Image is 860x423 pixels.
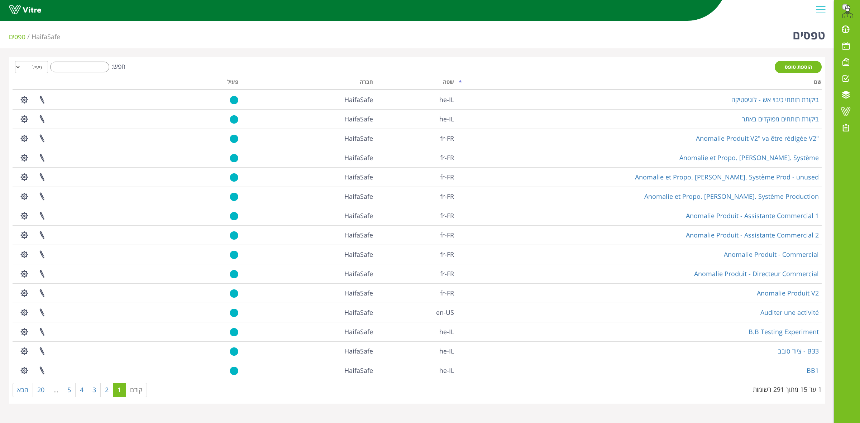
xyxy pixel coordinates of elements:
img: yes [230,347,238,356]
img: yes [230,115,238,124]
th: חברה [241,76,376,90]
span: 151 [344,211,373,220]
a: הבא [13,383,33,397]
span: 151 [344,173,373,181]
a: ביקורת תותחים מפוקדים באתר [742,115,819,123]
span: 151 [32,32,60,41]
img: yes [230,173,238,182]
span: 151 [344,366,373,375]
td: fr-FR [376,206,457,225]
td: he-IL [376,109,457,129]
a: Anomalie Produit - Commercial [724,250,819,259]
td: fr-FR [376,129,457,148]
a: 5 [63,383,76,397]
td: fr-FR [376,148,457,167]
a: Anomalie et Propo. [PERSON_NAME]. Système [679,153,819,162]
th: שפה [376,76,457,90]
img: yes [230,154,238,163]
a: Anomalie Produit V2 [757,289,819,297]
a: Anomalie et Propo. [PERSON_NAME]. Système Production [644,192,819,201]
td: fr-FR [376,187,457,206]
img: yes [230,328,238,337]
img: yes [230,308,238,317]
a: Anomalie et Propo. [PERSON_NAME]. Système Prod - unused [635,173,819,181]
span: 151 [344,192,373,201]
span: 151 [344,231,373,239]
td: he-IL [376,322,457,341]
img: yes [230,134,238,143]
img: yes [230,212,238,221]
a: BB1 [807,366,819,375]
td: he-IL [376,90,457,109]
li: טפסים [9,32,32,42]
span: 151 [344,308,373,317]
span: 151 [344,347,373,355]
a: Anomalie Produit - Assistante Commercial 1 [686,211,819,220]
td: en-US [376,303,457,322]
td: fr-FR [376,167,457,187]
img: yes [230,250,238,259]
img: yes [230,231,238,240]
span: 151 [344,134,373,143]
td: he-IL [376,341,457,361]
h1: טפסים [793,18,825,48]
span: 151 [344,269,373,278]
a: 20 [33,383,49,397]
th: שם: activate to sort column descending [457,76,822,90]
a: "Anomalie Produit V2" va être rédigée V2 [696,134,819,143]
a: B.B Testing Experiment [749,327,819,336]
img: yes [230,192,238,201]
a: B33 - ציוד סובב [778,347,819,355]
a: ביקורת תותחי כיבוי אש - לוגיסטיקה [731,95,819,104]
span: הוספת טופס [785,63,812,70]
td: fr-FR [376,245,457,264]
a: 1 [113,383,126,397]
label: חפש: [48,62,125,72]
a: Auditer une activité [760,308,819,317]
img: yes [230,289,238,298]
span: 151 [344,95,373,104]
a: Anomalie Produit - Assistante Commercial 2 [686,231,819,239]
span: 151 [344,289,373,297]
th: פעיל [174,76,241,90]
img: yes [230,96,238,105]
span: 151 [344,115,373,123]
td: fr-FR [376,225,457,245]
a: … [49,383,63,397]
td: fr-FR [376,283,457,303]
span: 151 [344,327,373,336]
a: קודם [125,383,147,397]
a: Anomalie Produit - Directeur Commercial [694,269,819,278]
td: fr-FR [376,264,457,283]
a: 4 [75,383,88,397]
div: 1 עד 15 מתוך 291 רשומות [753,382,822,394]
td: he-IL [376,361,457,380]
span: 151 [344,250,373,259]
img: yes [230,270,238,279]
a: הוספת טופס [775,61,822,73]
span: 151 [344,153,373,162]
a: 2 [100,383,113,397]
input: חפש: [50,62,109,72]
a: 3 [88,383,101,397]
img: yes [230,366,238,375]
img: da32df7d-b9e3-429d-8c5c-2e32c797c474.png [840,4,855,18]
